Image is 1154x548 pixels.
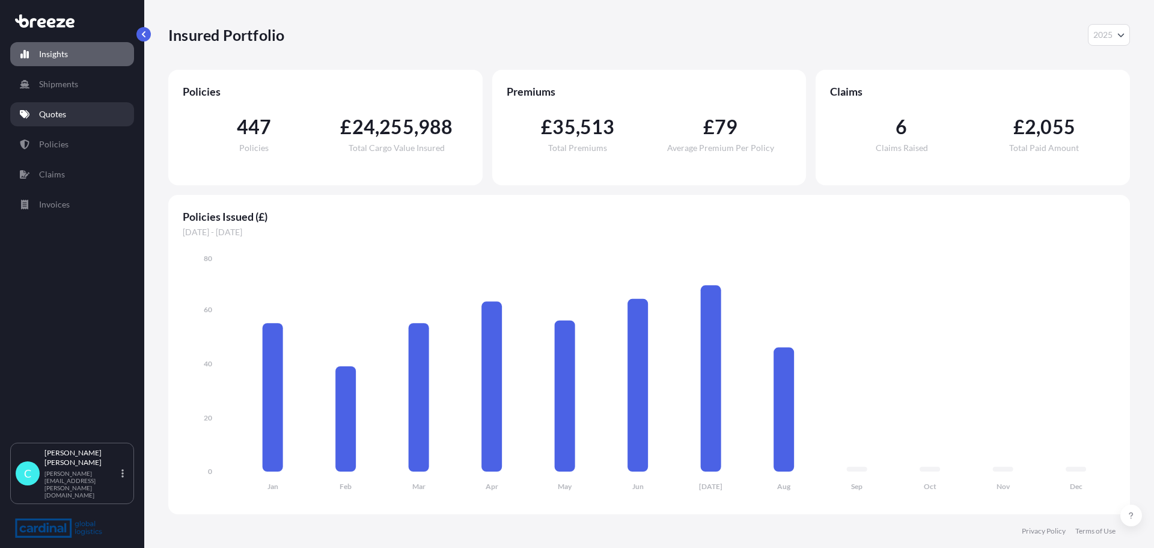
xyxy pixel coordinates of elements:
p: Insured Portfolio [168,25,284,45]
p: Shipments [39,78,78,90]
span: 513 [580,117,615,137]
a: Terms of Use [1075,526,1116,536]
span: 2 [1025,117,1036,137]
p: Invoices [39,199,70,211]
a: Invoices [10,192,134,217]
p: [PERSON_NAME][EMAIL_ADDRESS][PERSON_NAME][DOMAIN_NAME] [44,470,119,499]
span: 2025 [1093,29,1113,41]
span: 24 [352,117,375,137]
a: Quotes [10,102,134,126]
span: Premiums [507,84,792,99]
a: Privacy Policy [1022,526,1066,536]
p: Claims [39,168,65,180]
tspan: Oct [924,482,936,491]
tspan: Nov [997,482,1010,491]
span: Policies [239,144,269,152]
span: 79 [715,117,737,137]
a: Claims [10,162,134,186]
span: Claims [830,84,1116,99]
span: , [1036,117,1040,137]
span: Average Premium Per Policy [667,144,774,152]
span: Total Cargo Value Insured [349,144,445,152]
span: 988 [418,117,453,137]
tspan: 0 [208,467,212,476]
tspan: Jan [267,482,278,491]
p: Quotes [39,108,66,120]
span: 6 [896,117,907,137]
tspan: Mar [412,482,426,491]
span: 255 [379,117,414,137]
tspan: Sep [851,482,862,491]
span: Policies [183,84,468,99]
a: Insights [10,42,134,66]
span: £ [1013,117,1025,137]
tspan: 60 [204,305,212,314]
span: , [375,117,379,137]
span: Total Paid Amount [1009,144,1079,152]
tspan: [DATE] [699,482,722,491]
tspan: 20 [204,413,212,422]
a: Policies [10,132,134,156]
span: Claims Raised [876,144,928,152]
span: , [576,117,580,137]
img: organization-logo [15,519,102,538]
span: , [414,117,418,137]
p: [PERSON_NAME] [PERSON_NAME] [44,448,119,467]
span: £ [541,117,552,137]
span: 447 [237,117,272,137]
span: [DATE] - [DATE] [183,226,1116,238]
tspan: Aug [777,482,791,491]
tspan: Feb [340,482,352,491]
p: Policies [39,138,69,150]
span: Policies Issued (£) [183,209,1116,224]
span: Total Premiums [548,144,607,152]
tspan: Jun [632,482,644,491]
button: Year Selector [1088,24,1130,46]
tspan: 80 [204,254,212,263]
span: C [24,467,31,479]
tspan: Apr [486,482,498,491]
span: 35 [552,117,575,137]
tspan: 40 [204,359,212,368]
tspan: May [558,482,572,491]
span: £ [340,117,352,137]
a: Shipments [10,72,134,96]
span: 055 [1040,117,1075,137]
span: £ [703,117,715,137]
tspan: Dec [1070,482,1082,491]
p: Insights [39,48,68,60]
